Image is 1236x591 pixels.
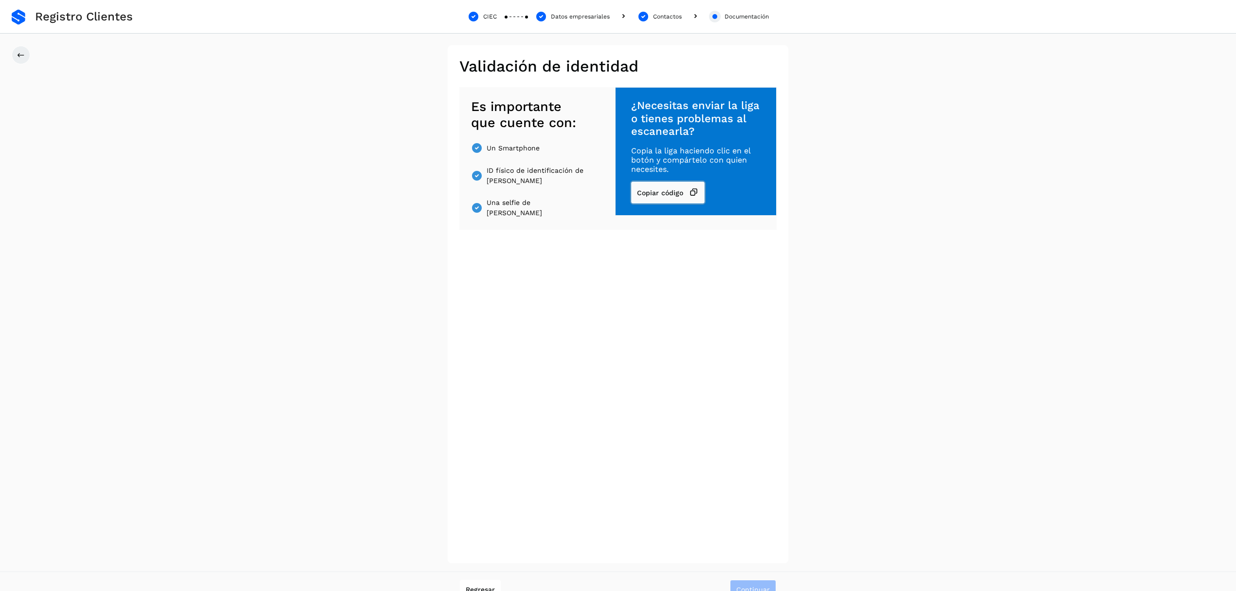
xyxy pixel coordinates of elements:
[487,166,588,186] span: ID físico de identificación de [PERSON_NAME]
[483,12,497,21] div: CIEC
[471,99,588,130] span: Es importante que cuente con:
[459,57,777,75] h2: Validación de identidad
[487,143,540,153] span: Un Smartphone
[459,253,777,549] iframe: Incode
[631,146,761,174] span: Copia la liga haciendo clic en el botón y compártelo con quien necesites.
[35,10,133,24] span: Registro Clientes
[631,182,705,203] button: Copiar código
[725,12,769,21] div: Documentación
[631,99,761,138] span: ¿Necesitas enviar la liga o tienes problemas al escanearla?
[653,12,682,21] div: Contactos
[487,198,588,218] span: Una selfie de [PERSON_NAME]
[637,189,683,196] span: Copiar código
[551,12,610,21] div: Datos empresariales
